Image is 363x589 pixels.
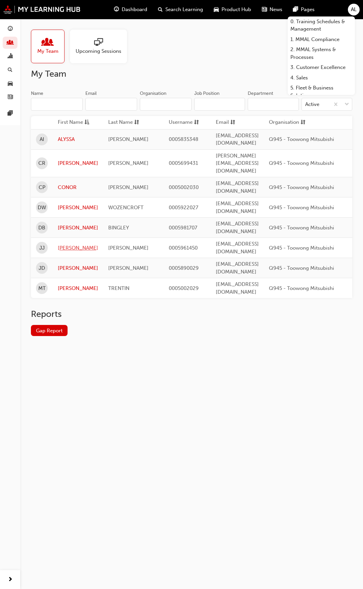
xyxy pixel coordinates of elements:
span: [PERSON_NAME] [108,136,149,142]
input: Department [248,98,298,111]
span: sessionType_ONLINE_URL-icon [94,38,103,47]
span: [EMAIL_ADDRESS][DOMAIN_NAME] [216,200,259,214]
button: Usernamesorting-icon [169,118,206,127]
a: pages-iconPages [288,3,320,16]
span: [PERSON_NAME] [108,265,149,271]
span: news-icon [262,5,267,14]
span: News [270,6,282,13]
span: CR [38,159,45,167]
input: Name [31,98,83,111]
span: Q945 - Toowong Mitsubishi [269,136,334,142]
span: Organisation [269,118,299,127]
div: Department [248,90,273,97]
span: Last Name [108,118,133,127]
span: JJ [39,244,45,252]
div: Organisation [140,90,166,97]
span: news-icon [8,95,13,101]
span: 0005002030 [169,184,199,190]
span: asc-icon [84,118,89,127]
span: next-icon [8,576,13,584]
span: [EMAIL_ADDRESS][DOMAIN_NAME] [216,261,259,275]
a: ALYSSA [58,136,98,143]
a: news-iconNews [256,3,288,16]
span: Q945 - Toowong Mitsubishi [269,184,334,190]
span: [PERSON_NAME] [108,245,149,251]
span: Q945 - Toowong Mitsubishi [269,225,334,231]
span: people-icon [8,40,13,46]
a: CONOR [58,184,98,191]
span: [EMAIL_ADDRESS][DOMAIN_NAME] [216,180,259,194]
a: 3. Customer Excellence [288,62,355,73]
span: Q945 - Toowong Mitsubishi [269,285,334,291]
span: search-icon [8,67,12,73]
button: Emailsorting-icon [216,118,253,127]
span: 0005835348 [169,136,198,142]
span: DW [38,204,46,212]
span: search-icon [158,5,163,14]
span: [EMAIL_ADDRESS][DOMAIN_NAME] [216,241,259,255]
a: 4. Sales [288,73,355,83]
a: 1. MMAL Compliance [288,34,355,45]
a: My Team [31,30,70,63]
input: Organisation [140,98,192,111]
span: DB [38,224,45,232]
a: guage-iconDashboard [109,3,153,16]
a: Upcoming Sessions [70,30,132,63]
span: Q945 - Toowong Mitsubishi [269,160,334,166]
h2: My Team [31,69,352,79]
img: mmal [3,5,81,14]
a: [PERSON_NAME] [58,204,98,212]
span: 0005002029 [169,285,199,291]
a: [PERSON_NAME] [58,285,98,292]
span: Username [169,118,193,127]
span: [EMAIL_ADDRESS][DOMAIN_NAME] [216,221,259,234]
a: [PERSON_NAME] [58,264,98,272]
h2: Reports [31,309,352,320]
span: AI [40,136,44,143]
span: Q945 - Toowong Mitsubishi [269,265,334,271]
div: Email [85,90,97,97]
span: My Team [37,47,58,55]
span: TRENTIN [108,285,129,291]
span: [PERSON_NAME][EMAIL_ADDRESS][DOMAIN_NAME] [216,153,259,174]
div: Job Position [194,90,219,97]
span: [EMAIL_ADDRESS][DOMAIN_NAME] [216,281,259,295]
span: WOZENCROFT [108,205,144,211]
span: car-icon [8,81,13,87]
span: 0005699431 [169,160,198,166]
span: pages-icon [293,5,298,14]
a: 0. Training Schedules & Management [288,16,355,34]
a: car-iconProduct Hub [208,3,256,16]
span: sorting-icon [230,118,235,127]
span: [PERSON_NAME] [108,184,149,190]
span: Search Learning [165,6,203,13]
span: Q945 - Toowong Mitsubishi [269,205,334,211]
span: 0005922027 [169,205,198,211]
input: Job Position [194,98,245,111]
span: down-icon [345,100,349,109]
span: car-icon [214,5,219,14]
input: Email [85,98,137,111]
span: Pages [301,6,315,13]
span: sorting-icon [300,118,306,127]
span: BINGLEY [108,225,129,231]
span: First Name [58,118,83,127]
span: CP [39,184,45,191]
div: Active [305,101,319,108]
span: 0005961450 [169,245,198,251]
span: Dashboard [122,6,147,13]
button: Organisationsorting-icon [269,118,306,127]
button: First Nameasc-icon [58,118,95,127]
span: [PERSON_NAME] [108,160,149,166]
span: AL [351,6,357,13]
span: MT [38,285,46,292]
span: Product Hub [221,6,251,13]
span: guage-icon [114,5,119,14]
span: people-icon [43,38,52,47]
div: Name [31,90,43,97]
a: [PERSON_NAME] [58,244,98,252]
a: [PERSON_NAME] [58,224,98,232]
span: Email [216,118,229,127]
span: [EMAIL_ADDRESS][DOMAIN_NAME] [216,133,259,146]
